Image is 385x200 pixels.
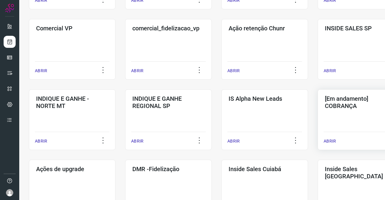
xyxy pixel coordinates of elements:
[131,68,143,74] p: ABRIR
[131,138,143,144] p: ABRIR
[229,165,301,173] h3: Inside Sales Cuiabá
[324,138,336,144] p: ABRIR
[36,95,108,109] h3: INDIQUE E GANHE - NORTE MT
[229,25,301,32] h3: Ação retenção Chunr
[6,189,13,196] img: avatar-user-boy.jpg
[36,165,108,173] h3: Ações de upgrade
[36,25,108,32] h3: Comercial VP
[227,68,240,74] p: ABRIR
[132,25,205,32] h3: comercial_fidelizacao_vp
[5,4,14,13] img: Logo
[35,138,47,144] p: ABRIR
[229,95,301,102] h3: IS Alpha New Leads
[227,138,240,144] p: ABRIR
[324,68,336,74] p: ABRIR
[132,95,205,109] h3: INDIQUE E GANHE REGIONAL SP
[35,68,47,74] p: ABRIR
[132,165,205,173] h3: DMR -Fidelização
